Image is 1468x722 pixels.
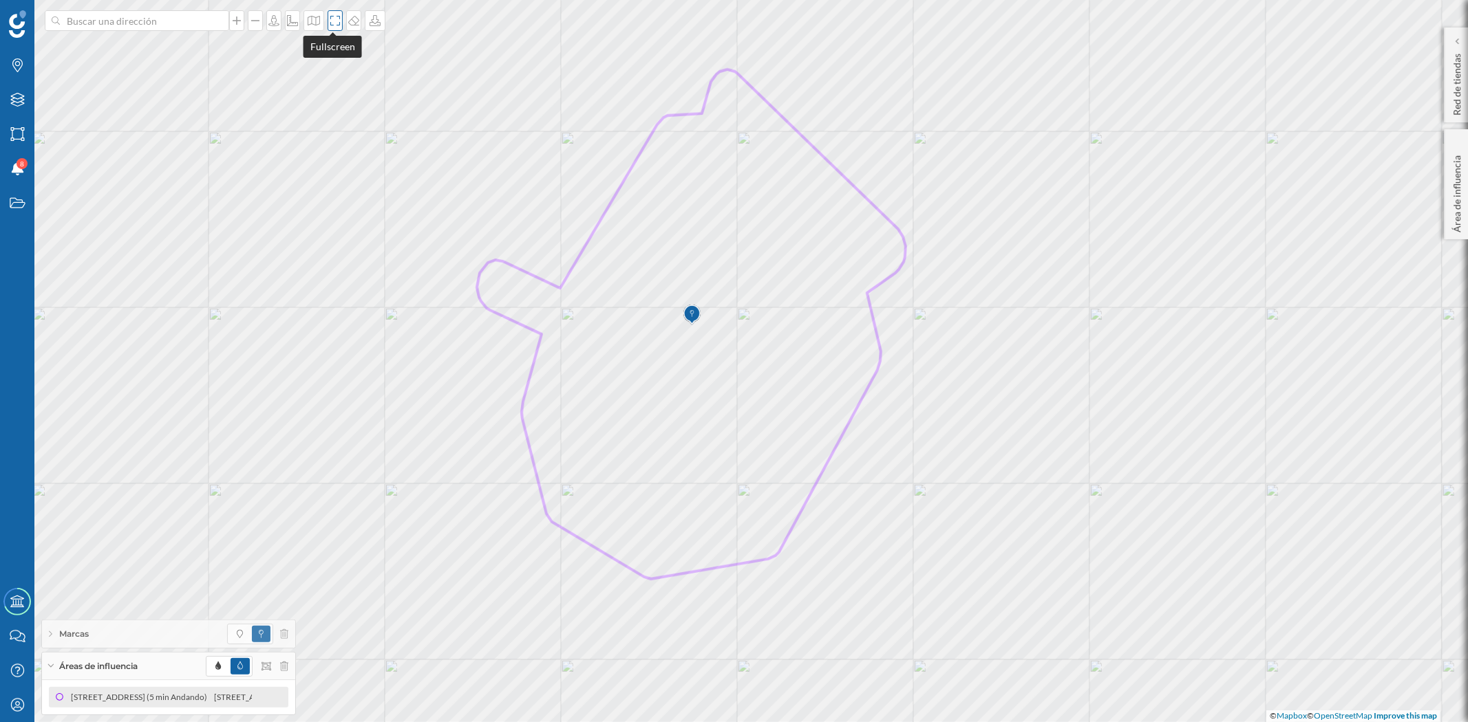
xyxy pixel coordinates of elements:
[1450,48,1464,116] p: Red de tiendas
[1374,710,1437,721] a: Improve this map
[304,36,362,58] div: Fullscreen
[59,628,89,640] span: Marcas
[213,690,356,704] div: [STREET_ADDRESS] (5 min Andando)
[1277,710,1307,721] a: Mapbox
[70,690,213,704] div: [STREET_ADDRESS] (5 min Andando)
[683,301,701,329] img: Marker
[28,10,76,22] span: Soporte
[59,660,138,672] span: Áreas de influencia
[1450,150,1464,232] p: Área de influencia
[9,10,26,38] img: Geoblink Logo
[20,157,24,171] span: 8
[1266,710,1440,722] div: © ©
[1314,710,1372,721] a: OpenStreetMap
